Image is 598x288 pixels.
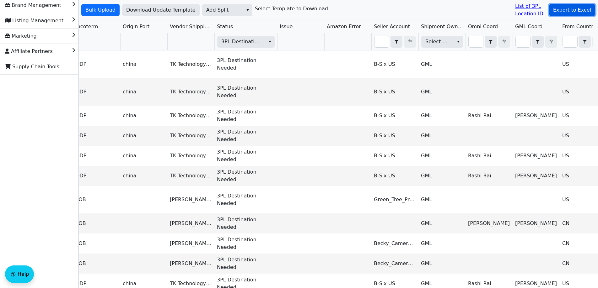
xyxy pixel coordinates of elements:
[167,186,214,213] td: [PERSON_NAME] [STREET_ADDRESS]
[421,23,463,30] span: Shipment Owner
[374,23,410,30] span: Seller Account
[5,16,63,26] span: Listing Management
[485,36,497,48] span: Choose Operator
[532,36,543,47] button: select
[515,23,542,30] span: GML Coord
[513,33,560,50] th: Filter
[214,146,277,166] td: 3PL Destination Needed
[374,36,389,47] input: Filter
[418,233,466,254] td: GML
[5,46,53,56] span: Affiliate Partners
[562,23,596,30] span: From Country
[76,23,98,30] span: Incoterm
[167,213,214,233] td: [PERSON_NAME] Hangzhou Huayi Home textile Co.,Ltd [STREET_ADDRESS]
[167,106,214,126] td: TK Technology LLC [STREET_ADDRESS] [STREET_ADDRESS]
[466,33,513,50] th: Filter
[120,126,167,146] td: china
[221,38,260,45] span: 3PL Destination Needed
[549,4,595,16] button: Export to Excel
[466,166,513,186] td: Rashi Rai
[516,36,530,47] input: Filter
[122,4,200,16] button: Download Update Template
[466,213,513,233] td: [PERSON_NAME]
[391,36,402,48] span: Choose Operator
[466,146,513,166] td: Rashi Rai
[371,106,418,126] td: B-Six US
[214,166,277,186] td: 3PL Destination Needed
[120,166,167,186] td: china
[214,126,277,146] td: 3PL Destination Needed
[485,36,496,47] button: select
[206,6,239,14] span: Add Split
[265,36,274,47] button: select
[167,146,214,166] td: TK Technology LLC [STREET_ADDRESS] [STREET_ADDRESS]
[371,33,418,50] th: Filter
[579,36,591,48] span: Choose Operator
[515,3,547,18] a: List of 3PL Location ID
[469,36,483,47] input: Filter
[73,106,120,126] td: DDP
[468,23,498,30] span: Omni Coord
[532,36,544,48] span: Choose Operator
[371,166,418,186] td: B-Six US
[513,166,560,186] td: [PERSON_NAME]
[418,186,466,213] td: GML
[466,106,513,126] td: Rashi Rai
[371,233,418,254] td: Becky_Cameron_Home_US
[120,78,167,106] td: china
[73,78,120,106] td: DDP
[217,23,233,30] span: Status
[167,50,214,78] td: TK Technology LLC [STREET_ADDRESS] [STREET_ADDRESS]
[418,146,466,166] td: GML
[73,213,120,233] td: FOB
[371,50,418,78] td: B-Six US
[73,146,120,166] td: DDP
[391,36,402,47] button: select
[126,6,196,14] span: Download Update Template
[167,254,214,274] td: [PERSON_NAME] Hangzhou Jinhong Sanniao Down Products CO.,Ltd [GEOGRAPHIC_DATA] [GEOGRAPHIC_DATA] ...
[327,23,361,30] span: Amazon Error
[73,254,120,274] td: FOB
[371,146,418,166] td: B-Six US
[371,254,418,274] td: Becky_Cameron_Home_US
[73,50,120,78] td: DDP
[425,38,449,45] span: Select Shipment Owner
[579,36,590,47] button: select
[418,213,466,233] td: GML
[120,146,167,166] td: china
[513,106,560,126] td: [PERSON_NAME]
[418,254,466,274] td: GML
[167,78,214,106] td: TK Technology LLC [STREET_ADDRESS] [STREET_ADDRESS]
[73,233,120,254] td: FOB
[371,126,418,146] td: B-Six US
[73,126,120,146] td: DDP
[418,50,466,78] td: GML
[167,126,214,146] td: TK Technology LLC [STREET_ADDRESS] [STREET_ADDRESS]
[214,50,277,78] td: 3PL Destination Needed
[81,4,120,16] button: Bulk Upload
[120,106,167,126] td: china
[255,6,328,12] h6: Select Template to Download
[214,186,277,213] td: 3PL Destination Needed
[214,254,277,274] td: 3PL Destination Needed
[170,23,212,30] span: Vendor Shipping Address
[73,186,120,213] td: FOB
[371,186,418,213] td: Green_Tree_Products
[214,33,277,50] th: Filter
[418,33,466,50] th: Filter
[123,23,149,30] span: Origin Port
[73,166,120,186] td: DDP
[214,78,277,106] td: 3PL Destination Needed
[454,36,463,47] button: select
[85,6,116,14] span: Bulk Upload
[18,270,29,278] span: Help
[418,106,466,126] td: GML
[513,213,560,233] td: [PERSON_NAME]
[214,213,277,233] td: 3PL Destination Needed
[553,6,591,14] span: Export to Excel
[418,78,466,106] td: GML
[167,233,214,254] td: [PERSON_NAME] Wuxi Jht Homewares Co., Ltd [STREET_ADDRESS][PERSON_NAME]
[214,106,277,126] td: 3PL Destination Needed
[5,0,61,10] span: Brand Management
[5,265,34,283] button: Help floatingactionbutton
